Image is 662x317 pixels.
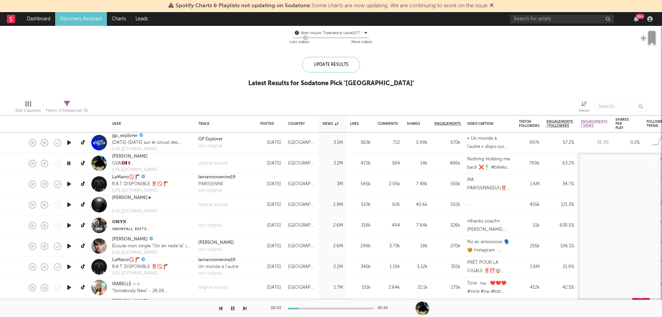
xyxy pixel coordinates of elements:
[519,263,540,271] div: 1.6M
[546,242,574,250] div: 106.1 %
[322,139,343,147] div: 3.5M
[46,98,88,118] div: Filters(1 filter active)
[260,201,281,209] div: [DATE]
[467,217,512,234] div: «thanks coach» [PERSON_NAME] [PERSON_NAME] was funny for real #f1 #f1edit #damsonidris #fyp #ukti...
[407,284,428,292] div: 21.1k
[260,159,281,168] div: [DATE]
[322,180,343,188] div: 3M
[301,29,363,37] div: Non-music Tolerance: Level 2 / 7
[519,201,540,209] div: 455k
[107,12,131,26] a: Charts
[519,120,540,128] div: TikTok Followers
[519,139,540,147] div: 997k
[378,159,400,168] div: 564
[198,239,234,246] a: [PERSON_NAME]
[112,132,138,139] a: gp_explorer
[198,187,235,194] a: son original
[198,222,222,229] div: son original
[519,242,540,250] div: 255k
[467,122,502,126] div: Video Caption
[112,167,191,174] a: [URL][DOMAIN_NAME]
[490,3,494,9] span: Dismiss
[290,38,309,47] div: Less videos
[378,180,400,188] div: 2.05k
[322,221,343,230] div: 2.6M
[434,159,460,168] div: 486k
[112,257,140,264] a: LaMano🚫🦵🏾
[407,159,428,168] div: 14k
[434,139,460,147] div: 570k
[434,221,460,230] div: 326k
[112,243,190,250] div: Écoute mon single "On en reste là" ici ⬇️ Ig : [PERSON_NAME]
[288,180,315,188] div: [GEOGRAPHIC_DATA]
[112,226,153,232] div: ꜱɴᴏᴡꜰᴀʟʟ ᴇᴅɪᴛꜱ ae2024 𝟏𝟗 🇫🇷|🇬🇧 dm for song promo
[350,284,371,292] div: 151k
[467,176,512,192] div: MA PARISIENNEEUU‼️👠🥂@Boss [DEMOGRAPHIC_DATA] 💋🪖 #[PERSON_NAME] #[PERSON_NAME] #bosslady #adidassu...
[288,201,315,209] div: [GEOGRAPHIC_DATA]
[378,139,400,147] div: 722
[546,221,574,230] div: 639.5 %
[581,120,608,128] span: Engagements / Views
[288,122,312,126] div: Country
[595,101,646,112] input: Search...
[378,122,398,126] div: Comments
[288,139,315,147] div: [GEOGRAPHIC_DATA]
[519,284,540,292] div: 412k
[288,159,315,168] div: [GEOGRAPHIC_DATA]
[59,109,82,113] span: ( 1 filter active)
[546,201,574,209] div: 121.3 %
[615,139,640,147] div: 0.2 %
[407,122,420,126] div: Shares
[288,263,315,271] div: [GEOGRAPHIC_DATA]
[198,174,235,187] a: lamanoonenine19PARISIENNE
[248,79,414,88] div: Latest Results for Sodatone Pick ' [GEOGRAPHIC_DATA] '
[350,221,371,230] div: 318k
[378,201,400,209] div: 926
[579,98,590,118] div: Views
[322,201,343,209] div: 2.9M
[519,159,540,168] div: 769k
[322,284,343,292] div: 1.7M
[198,136,223,143] div: GP Explorer
[378,263,400,271] div: 1.19k
[546,139,574,147] div: 57.2 %
[322,263,343,271] div: 2.2M
[198,174,235,181] div: lamanoonenine19
[198,201,228,208] div: original sound
[546,120,573,128] span: Engagements / Followers
[112,298,148,305] a: [PERSON_NAME]
[112,139,191,146] div: [DATE]-[DATE] sur le circuit des @24heuresdumans • Live Twitch @Squeezie 🏎️
[634,16,639,22] button: 99+
[198,160,228,167] a: original sound
[288,221,315,230] div: [GEOGRAPHIC_DATA]
[112,236,148,243] a: [PERSON_NAME]
[112,264,168,270] div: R.A.T DISPONIBLE ‼️🚫🦵🏾
[378,242,400,250] div: 3.73k
[112,160,191,167] div: GVA🇨🇭🇫🇷 📧 [EMAIL_ADDRESS][DOMAIN_NAME] ig: wifin8 (200k) ⬇️My Links⬇️
[46,107,88,115] div: Filters
[467,135,512,151] div: « Un monde à l’autre » dispo sur toutes les plateformes 🏎️🎶 #gpexplorer
[288,284,315,292] div: [GEOGRAPHIC_DATA]
[351,38,372,47] div: More videos
[546,159,574,168] div: 63.2 %
[350,201,371,209] div: 510k
[467,155,512,172] div: Nothing Holding me back ❌🕺 #biketok #fyp
[260,180,281,188] div: [DATE]
[112,208,158,215] a: [URL][DOMAIN_NAME]
[407,180,428,188] div: 7.48k
[260,284,281,292] div: [DATE]
[271,304,284,313] div: 00:03
[434,242,460,250] div: 270k
[16,98,41,118] div: Edit Columns
[112,146,191,153] a: [URL][DOMAIN_NAME]
[350,139,371,147] div: 563k
[112,249,190,256] a: [URL][DOMAIN_NAME]
[288,242,315,250] div: [GEOGRAPHIC_DATA]
[198,284,228,291] a: original sound
[260,263,281,271] div: [DATE]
